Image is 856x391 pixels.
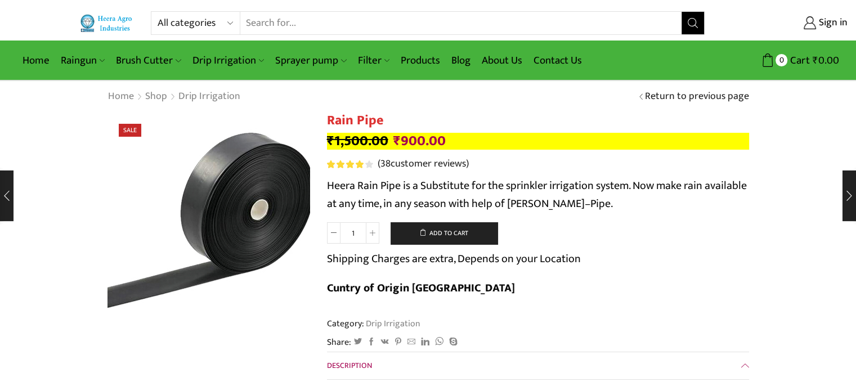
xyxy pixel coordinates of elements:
[813,52,818,69] span: ₹
[476,47,528,74] a: About Us
[327,129,388,152] bdi: 1,500.00
[682,12,704,34] button: Search button
[55,47,110,74] a: Raingun
[327,352,749,379] a: Description
[378,157,469,172] a: (38customer reviews)
[816,16,848,30] span: Sign in
[716,50,839,71] a: 0 Cart ₹0.00
[145,89,168,104] a: Shop
[327,160,373,168] div: Rated 4.13 out of 5
[395,47,446,74] a: Products
[327,278,515,298] b: Cuntry of Origin [GEOGRAPHIC_DATA]
[393,129,401,152] span: ₹
[813,52,839,69] bdi: 0.00
[528,47,588,74] a: Contact Us
[119,124,141,137] span: Sale
[340,222,366,244] input: Product quantity
[110,47,186,74] a: Brush Cutter
[327,336,351,349] span: Share:
[187,47,270,74] a: Drip Irrigation
[327,129,334,152] span: ₹
[327,113,749,129] h1: Rain Pipe
[352,47,395,74] a: Filter
[776,54,787,66] span: 0
[178,89,241,104] a: Drip Irrigation
[364,316,420,331] a: Drip Irrigation
[327,317,420,330] span: Category:
[107,89,135,104] a: Home
[270,47,352,74] a: Sprayer pump
[17,47,55,74] a: Home
[787,53,810,68] span: Cart
[645,89,749,104] a: Return to previous page
[327,160,365,168] span: Rated out of 5 based on customer ratings
[327,250,581,268] p: Shipping Charges are extra, Depends on your Location
[327,359,372,372] span: Description
[107,89,241,104] nav: Breadcrumb
[393,129,446,152] bdi: 900.00
[327,176,747,213] span: Heera Rain Pipe is a Substitute for the sprinkler irrigation system. Now make rain available at a...
[446,47,476,74] a: Blog
[721,13,848,33] a: Sign in
[240,12,682,34] input: Search for...
[327,160,375,168] span: 38
[391,222,498,245] button: Add to cart
[380,155,391,172] span: 38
